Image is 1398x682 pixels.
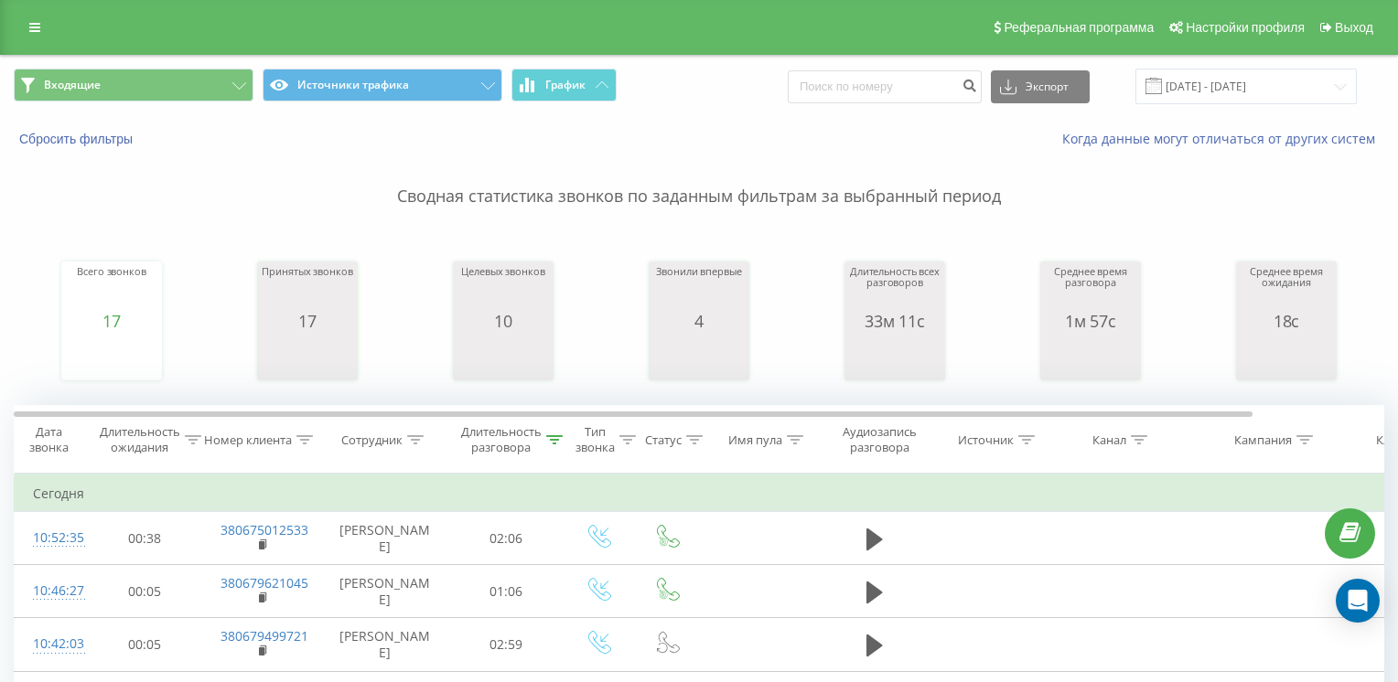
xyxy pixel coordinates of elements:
[1241,312,1332,330] div: 18с
[14,69,253,101] button: Входящие
[220,627,308,645] a: 380679499721
[835,424,924,455] div: Аудиозапись разговора
[77,266,146,312] div: Всего звонков
[1241,266,1332,312] div: Среднее время ожидания
[645,432,682,448] div: Статус
[461,424,542,455] div: Длительность разговора
[1234,432,1292,448] div: Кампания
[33,573,70,609] div: 10:46:27
[991,70,1090,103] button: Экспорт
[1045,312,1136,330] div: 1м 57с
[88,618,202,671] td: 00:05
[849,312,941,330] div: 33м 11с
[33,520,70,556] div: 10:52:35
[1092,432,1126,448] div: Канал
[449,565,564,618] td: 01:06
[1335,20,1373,35] span: Выход
[958,432,1014,448] div: Источник
[321,618,449,671] td: [PERSON_NAME]
[1186,20,1305,35] span: Настройки профиля
[44,78,101,92] span: Входящие
[1062,130,1384,147] a: Когда данные могут отличаться от других систем
[321,565,449,618] td: [PERSON_NAME]
[461,266,544,312] div: Целевых звонков
[449,618,564,671] td: 02:59
[33,626,70,662] div: 10:42:03
[14,131,142,147] button: Сбросить фильтры
[656,312,741,330] div: 4
[263,69,502,101] button: Источники трафика
[728,432,782,448] div: Имя пула
[88,512,202,565] td: 00:38
[262,312,352,330] div: 17
[1045,266,1136,312] div: Среднее время разговора
[788,70,982,103] input: Поиск по номеру
[1336,579,1380,623] div: Open Intercom Messenger
[341,432,403,448] div: Сотрудник
[88,565,202,618] td: 00:05
[449,512,564,565] td: 02:06
[15,424,82,455] div: Дата звонка
[321,512,449,565] td: [PERSON_NAME]
[262,266,352,312] div: Принятых звонков
[100,424,180,455] div: Длительность ожидания
[220,521,308,538] a: 380675012533
[575,424,615,455] div: Тип звонка
[849,266,941,312] div: Длительность всех разговоров
[220,574,308,591] a: 380679621045
[77,312,146,330] div: 17
[656,266,741,312] div: Звонили впервые
[14,148,1384,208] p: Сводная статистика звонков по заданным фильтрам за выбранный период
[511,69,617,101] button: График
[461,312,544,330] div: 10
[204,432,292,448] div: Номер клиента
[1004,20,1154,35] span: Реферальная программа
[545,79,586,91] span: График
